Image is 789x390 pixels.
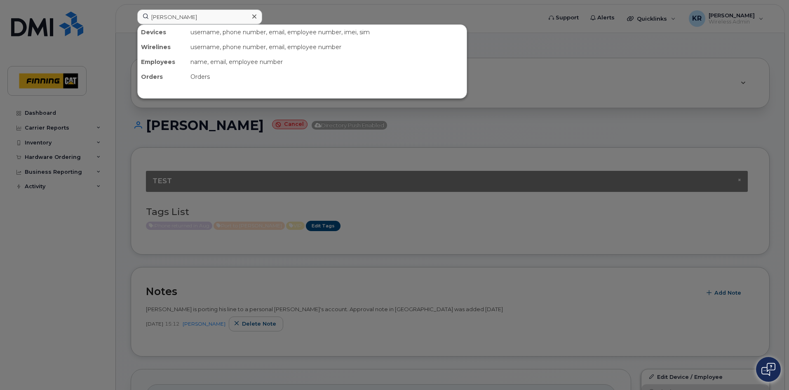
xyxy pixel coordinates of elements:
div: Orders [187,69,467,84]
img: Open chat [761,363,775,376]
div: Employees [138,54,187,69]
div: name, email, employee number [187,54,467,69]
div: Wirelines [138,40,187,54]
div: username, phone number, email, employee number, imei, sim [187,25,467,40]
div: Orders [138,69,187,84]
div: Devices [138,25,187,40]
div: username, phone number, email, employee number [187,40,467,54]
